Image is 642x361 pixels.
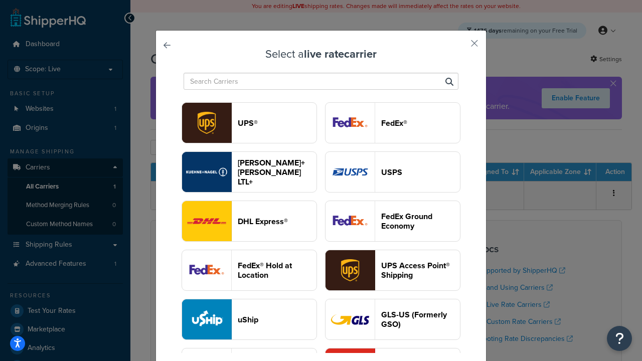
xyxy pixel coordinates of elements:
header: UPS® [238,118,316,128]
header: UPS Access Point® Shipping [381,261,460,280]
button: gso logoGLS-US (Formerly GSO) [325,299,460,340]
img: usps logo [326,152,375,192]
button: smartPost logoFedEx Ground Economy [325,201,460,242]
header: USPS [381,167,460,177]
strong: live rate carrier [304,46,377,62]
header: [PERSON_NAME]+[PERSON_NAME] LTL+ [238,158,316,187]
button: fedEx logoFedEx® [325,102,460,143]
input: Search Carriers [184,73,458,90]
header: GLS-US (Formerly GSO) [381,310,460,329]
header: FedEx® Hold at Location [238,261,316,280]
img: fedEx logo [326,103,375,143]
img: uShip logo [182,299,231,339]
button: usps logoUSPS [325,151,460,193]
button: ups logoUPS® [182,102,317,143]
button: accessPoint logoUPS Access Point® Shipping [325,250,460,291]
button: reTransFreight logo[PERSON_NAME]+[PERSON_NAME] LTL+ [182,151,317,193]
header: uShip [238,315,316,324]
img: accessPoint logo [326,250,375,290]
img: gso logo [326,299,375,339]
button: Open Resource Center [607,326,632,351]
img: fedExLocation logo [182,250,231,290]
img: reTransFreight logo [182,152,231,192]
button: uShip logouShip [182,299,317,340]
h3: Select a [181,48,461,60]
button: fedExLocation logoFedEx® Hold at Location [182,250,317,291]
img: dhl logo [182,201,231,241]
img: smartPost logo [326,201,375,241]
header: FedEx Ground Economy [381,212,460,231]
header: FedEx® [381,118,460,128]
img: ups logo [182,103,231,143]
button: dhl logoDHL Express® [182,201,317,242]
header: DHL Express® [238,217,316,226]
